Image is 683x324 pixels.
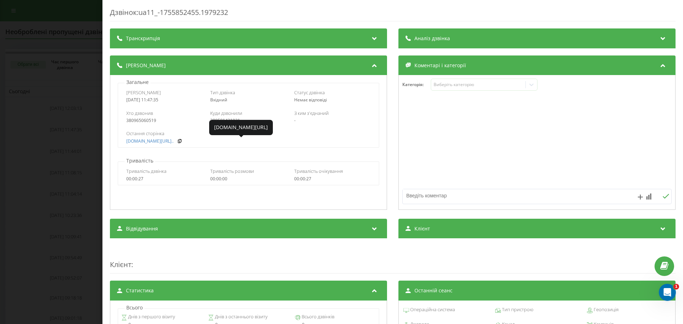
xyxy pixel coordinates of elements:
[659,284,676,301] iframe: Intercom live chat
[301,313,334,320] span: Всього дзвінків
[593,306,619,313] span: Геопозиція
[126,97,203,102] div: [DATE] 11:47:35
[210,168,254,174] span: Тривалість розмови
[409,306,455,313] span: Операційна система
[434,82,523,87] div: Виберіть категорію
[294,168,343,174] span: Тривалість очікування
[402,82,431,87] h4: Категорія :
[126,139,174,144] a: [DOMAIN_NAME][URL]..
[214,313,268,320] span: Днів з останнього візиту
[414,287,452,294] span: Останній сеанс
[414,225,430,232] span: Клієнт
[126,130,164,137] span: Остання сторінка
[125,79,150,86] p: Загальне
[126,62,166,69] span: [PERSON_NAME]
[126,168,166,174] span: Тривалість дзвінка
[294,118,371,123] div: -
[214,124,268,131] div: [DOMAIN_NAME][URL]
[294,176,371,181] div: 00:00:27
[110,260,131,269] span: Клієнт
[125,157,155,164] p: Тривалість
[126,110,153,116] span: Хто дзвонив
[501,306,533,313] span: Тип пристрою
[294,89,325,96] span: Статус дзвінка
[126,287,154,294] span: Статистика
[210,118,287,123] div: 380501431021
[673,284,679,290] span: 1
[110,7,676,21] div: Дзвінок : ua11_-1755852455.1979232
[210,97,227,103] span: Вхідний
[126,176,203,181] div: 00:00:27
[126,35,160,42] span: Транскрипція
[110,245,676,273] div: :
[126,89,161,96] span: [PERSON_NAME]
[414,62,466,69] span: Коментарі і категорії
[125,304,144,311] p: Всього
[210,89,235,96] span: Тип дзвінка
[127,313,175,320] span: Днів з першого візиту
[210,110,242,116] span: Куди дзвонили
[126,118,203,123] div: 380965060519
[294,110,329,116] span: З ким з'єднаний
[414,35,450,42] span: Аналіз дзвінка
[126,225,158,232] span: Відвідування
[210,176,287,181] div: 00:00:00
[294,97,327,103] span: Немає відповіді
